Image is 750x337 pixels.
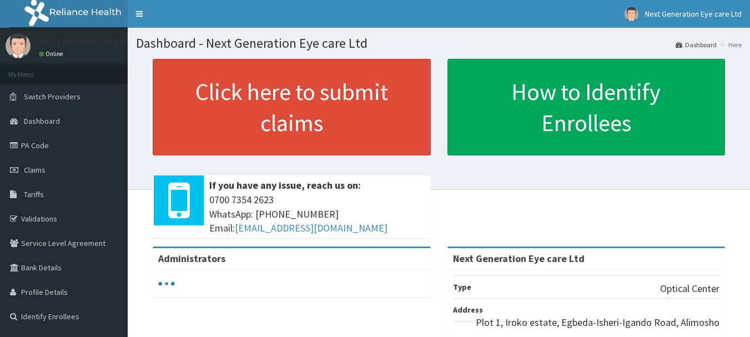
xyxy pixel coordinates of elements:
[153,59,431,155] a: Click here to submit claims
[447,59,726,155] a: How to Identify Enrollees
[24,165,46,175] span: Claims
[24,189,44,199] span: Tariffs
[39,36,168,46] p: Next Generation Eye care Ltd
[209,193,425,235] span: 0700 7354 2623 WhatsApp: [PHONE_NUMBER] Email:
[453,282,471,292] b: Type
[625,7,638,21] img: User Image
[24,92,80,102] span: Switch Providers
[158,252,225,265] b: Administrators
[453,252,585,265] strong: Next Generation Eye care Ltd
[660,281,719,296] p: Optical Center
[453,305,483,315] b: Address
[645,9,742,19] span: Next Generation Eye care Ltd
[676,40,717,49] a: Dashboard
[158,275,175,292] svg: audio-loading
[136,36,742,51] h1: Dashboard - Next Generation Eye care Ltd
[24,116,60,126] span: Dashboard
[235,222,387,234] a: [EMAIL_ADDRESS][DOMAIN_NAME]
[209,179,361,192] b: If you have any issue, reach us on:
[6,33,31,58] img: User Image
[39,50,66,58] a: Online
[476,315,719,330] p: Plot 1, Iroko estate, Egbeda-Isheri-Igando Road, Alimosho
[718,40,742,49] li: Here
